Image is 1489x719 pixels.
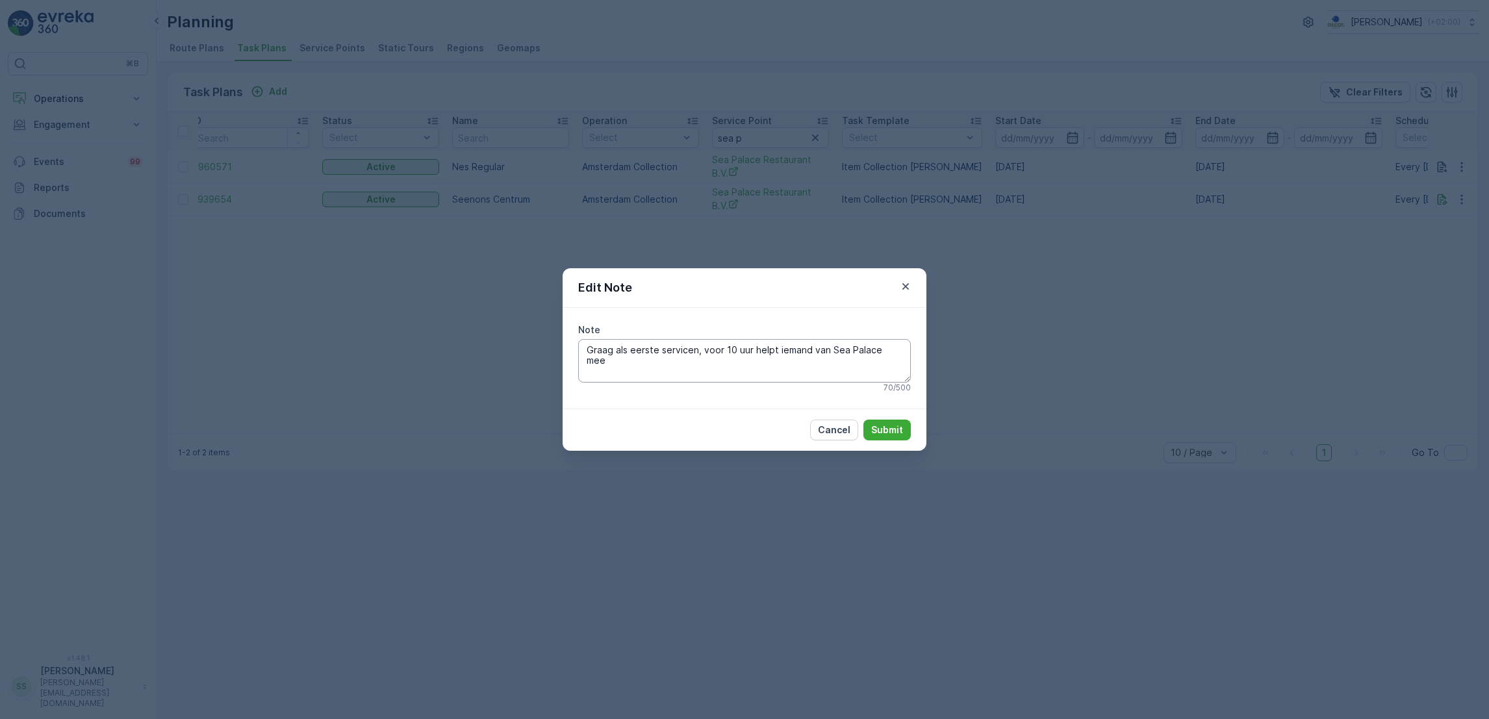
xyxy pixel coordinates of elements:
[871,423,903,436] p: Submit
[578,339,911,382] textarea: Graag als eerste servicen, voor 10 uur helpt iemand van Sea Palace mee
[578,324,600,335] label: Note
[863,420,911,440] button: Submit
[818,423,850,436] p: Cancel
[884,383,911,393] p: 70 / 500
[810,420,858,440] button: Cancel
[578,279,632,297] p: Edit Note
